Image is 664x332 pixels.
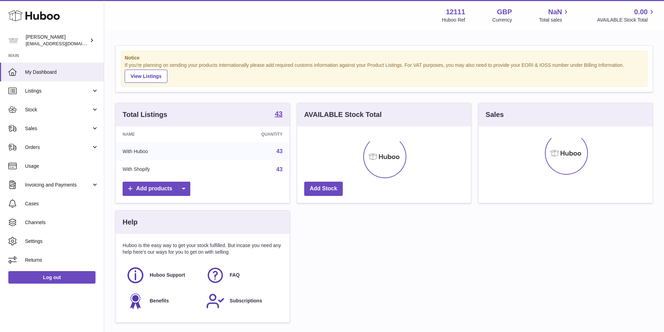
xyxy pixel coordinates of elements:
p: Huboo is the easy way to get your stock fulfilled. But incase you need any help here's our ways f... [123,242,283,255]
a: 43 [276,148,283,154]
td: With Huboo [116,142,209,160]
a: Subscriptions [206,292,279,310]
td: With Shopify [116,160,209,179]
div: If you're planning on sending your products internationally please add required customs informati... [125,62,644,83]
span: AVAILABLE Stock Total [597,17,656,23]
span: Sales [25,125,91,132]
a: Benefits [126,292,199,310]
th: Name [116,126,209,142]
span: Huboo Support [150,272,185,278]
div: Huboo Ref [442,17,465,23]
h3: Sales [485,110,504,119]
div: Currency [492,17,512,23]
span: Invoicing and Payments [25,182,91,188]
strong: 12111 [446,7,465,17]
span: My Dashboard [25,69,99,76]
span: 0.00 [634,7,648,17]
div: [PERSON_NAME] [26,34,88,47]
a: Add Stock [304,182,343,196]
span: Listings [25,88,91,94]
span: FAQ [230,272,240,278]
span: Benefits [150,298,169,304]
strong: GBP [497,7,512,17]
span: Cases [25,200,99,207]
a: Huboo Support [126,266,199,285]
span: Total sales [539,17,570,23]
a: Add products [123,182,190,196]
strong: Notice [125,55,644,61]
a: FAQ [206,266,279,285]
a: 0.00 AVAILABLE Stock Total [597,7,656,23]
h3: AVAILABLE Stock Total [304,110,382,119]
a: NaN Total sales [539,7,570,23]
span: NaN [548,7,562,17]
a: 43 [275,110,282,119]
span: Orders [25,144,91,151]
h3: Help [123,218,138,227]
a: View Listings [125,70,167,83]
span: Subscriptions [230,298,262,304]
a: Log out [8,271,96,284]
a: 43 [276,166,283,172]
strong: 43 [275,110,282,117]
th: Quantity [209,126,290,142]
span: [EMAIL_ADDRESS][DOMAIN_NAME] [26,41,102,46]
h3: Total Listings [123,110,167,119]
span: Stock [25,106,91,113]
span: Usage [25,163,99,169]
span: Channels [25,219,99,226]
span: Returns [25,257,99,263]
span: Settings [25,238,99,245]
img: internalAdmin-12111@internal.huboo.com [8,35,19,46]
